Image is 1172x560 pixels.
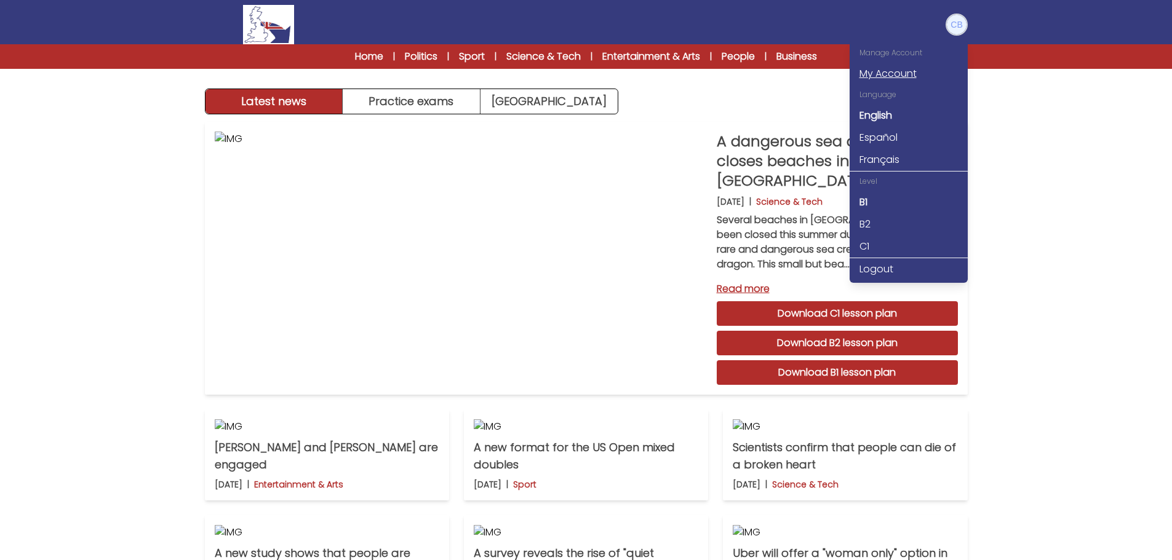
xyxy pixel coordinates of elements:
p: A dangerous sea creature closes beaches in [GEOGRAPHIC_DATA] [717,132,958,191]
b: | [247,478,249,491]
p: Sport [513,478,536,491]
span: | [393,50,395,63]
button: Latest news [205,89,343,114]
b: | [765,478,767,491]
a: Logo [205,5,333,44]
b: | [749,195,751,208]
p: [DATE] [215,478,242,491]
a: People [722,49,755,64]
a: IMG A new format for the US Open mixed doubles [DATE] | Sport [464,409,708,500]
a: C1 [850,235,968,258]
div: Language [850,85,968,105]
a: Download B2 lesson plan [717,331,958,355]
img: IMG [215,525,439,540]
a: B2 [850,213,968,235]
a: Science & Tech [506,49,581,64]
a: [GEOGRAPHIC_DATA] [480,89,618,114]
p: [DATE] [474,478,501,491]
span: | [447,50,449,63]
a: Home [355,49,383,64]
img: IMG [733,419,957,434]
span: | [591,50,592,63]
a: Politics [405,49,437,64]
img: IMG [733,525,957,540]
a: B1 [850,191,968,213]
p: Science & Tech [756,195,823,208]
p: Entertainment & Arts [254,478,343,491]
span: | [710,50,712,63]
button: Practice exams [343,89,480,114]
p: Several beaches in [GEOGRAPHIC_DATA] have been closed this summer due to sightings of a rare and ... [717,213,958,272]
a: Français [850,149,968,171]
b: | [506,478,508,491]
img: Charlotte Bowler [947,15,967,34]
a: Sport [459,49,485,64]
p: Science & Tech [772,478,839,491]
span: | [765,50,767,63]
img: IMG [474,419,698,434]
span: | [495,50,496,63]
div: Manage Account [850,43,968,63]
a: IMG [PERSON_NAME] and [PERSON_NAME] are engaged [DATE] | Entertainment & Arts [205,409,449,500]
p: [PERSON_NAME] and [PERSON_NAME] are engaged [215,439,439,473]
a: English [850,105,968,127]
a: Download B1 lesson plan [717,360,958,385]
p: A new format for the US Open mixed doubles [474,439,698,473]
p: Scientists confirm that people can die of a broken heart [733,439,957,473]
img: IMG [215,132,707,385]
a: Español [850,127,968,149]
img: IMG [215,419,439,434]
div: Level [850,172,968,191]
a: Download C1 lesson plan [717,301,958,326]
a: My Account [850,63,968,85]
img: Logo [243,5,293,44]
p: [DATE] [717,195,744,208]
a: Read more [717,282,958,296]
p: [DATE] [733,478,760,491]
a: Entertainment & Arts [602,49,700,64]
img: IMG [474,525,698,540]
a: Logout [850,258,968,280]
a: IMG Scientists confirm that people can die of a broken heart [DATE] | Science & Tech [723,409,967,500]
a: Business [776,49,817,64]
